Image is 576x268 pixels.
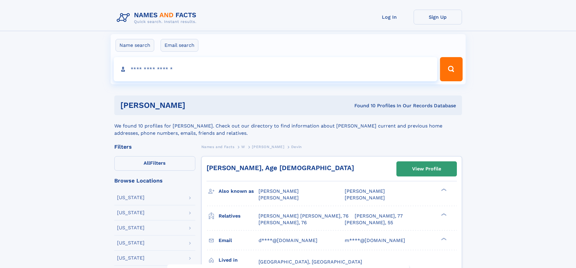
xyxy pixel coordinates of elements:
[397,162,457,176] a: View Profile
[345,188,385,194] span: [PERSON_NAME]
[252,143,284,150] a: [PERSON_NAME]
[412,162,441,176] div: View Profile
[114,115,462,137] div: We found 10 profiles for [PERSON_NAME]. Check out our directory to find information about [PERSON...
[114,144,195,150] div: Filters
[219,211,259,221] h3: Relatives
[440,237,447,241] div: ❯
[259,195,299,201] span: [PERSON_NAME]
[114,57,438,81] input: search input
[270,102,456,109] div: Found 10 Profiles In Our Records Database
[219,235,259,246] h3: Email
[252,145,284,149] span: [PERSON_NAME]
[117,256,145,260] div: [US_STATE]
[241,145,245,149] span: W
[440,188,447,192] div: ❯
[345,195,385,201] span: [PERSON_NAME]
[365,10,414,24] a: Log In
[355,213,403,219] a: [PERSON_NAME], 77
[116,39,154,52] label: Name search
[291,145,302,149] span: Devin
[259,259,362,265] span: [GEOGRAPHIC_DATA], [GEOGRAPHIC_DATA]
[201,143,235,150] a: Names and Facts
[414,10,462,24] a: Sign Up
[241,143,245,150] a: W
[440,57,462,81] button: Search Button
[117,225,145,230] div: [US_STATE]
[114,156,195,171] label: Filters
[219,186,259,196] h3: Also known as
[259,213,349,219] a: [PERSON_NAME] [PERSON_NAME], 76
[114,10,201,26] img: Logo Names and Facts
[161,39,198,52] label: Email search
[120,102,270,109] h1: [PERSON_NAME]
[345,219,393,226] a: [PERSON_NAME], 55
[117,195,145,200] div: [US_STATE]
[440,212,447,216] div: ❯
[219,255,259,265] h3: Lived in
[114,178,195,183] div: Browse Locations
[117,210,145,215] div: [US_STATE]
[207,164,354,172] a: [PERSON_NAME], Age [DEMOGRAPHIC_DATA]
[144,160,150,166] span: All
[259,219,307,226] a: [PERSON_NAME], 76
[117,241,145,245] div: [US_STATE]
[259,188,299,194] span: [PERSON_NAME]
